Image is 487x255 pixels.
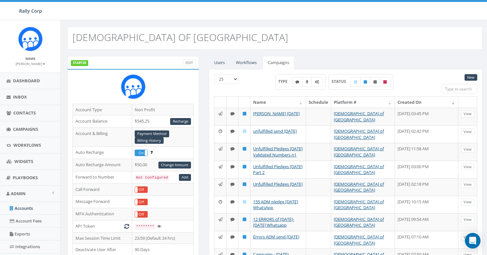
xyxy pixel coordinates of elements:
td: Auto Recharge [73,147,132,159]
label: Unpublished [370,77,380,87]
i: Automated Message [315,80,319,84]
td: Non Profit [132,104,194,115]
label: Off [135,187,147,193]
td: [DATE] 03:00 PM [395,161,458,178]
label: Ringless Voice Mail [302,77,312,87]
label: Off [135,199,147,205]
span: Campaigns [13,126,38,132]
th: Schedule [306,97,331,108]
label: Automated Message [311,77,323,87]
span: Rally Corp [19,8,42,14]
span: Widgets [14,158,33,164]
a: View [461,216,474,223]
span: Admin [11,191,26,196]
a: Workflows [231,56,262,69]
img: Icon_1.png [18,27,43,51]
a: [PERSON_NAME] [DATE] [253,111,300,116]
span: Enable to prevent campaign failure. [150,149,153,155]
td: API Token [73,221,132,233]
span: TYPE [278,79,292,84]
i: Immediate: Send all messages now [218,182,223,186]
a: [PERSON_NAME] [16,60,45,66]
td: $50.00 [132,159,194,171]
td: Message Forward [73,196,132,208]
i: Text SMS [230,235,235,239]
i: Draft [243,129,246,133]
i: Generate New Token [124,224,129,228]
label: Off [135,211,147,218]
a: View [461,164,474,170]
i: Schedule: Pick a date and time to send [219,129,222,133]
a: unfulfilled send [DATE] [253,128,297,134]
td: MFA Authentication [73,208,132,221]
span: Contacts [13,110,36,116]
label: Text SMS [292,77,303,87]
td: [DATE] 10:15 AM [395,196,458,213]
i: Published [243,147,246,151]
a: View [461,181,474,188]
a: [DEMOGRAPHIC_DATA] of [GEOGRAPHIC_DATA] [334,199,384,211]
label: Published [360,77,371,87]
a: [DEMOGRAPHIC_DATA] of [GEOGRAPHIC_DATA] [334,111,384,123]
i: Text SMS [230,129,235,133]
img: Rally_Corp_Icon.png [121,74,145,99]
a: Edit [183,60,196,66]
i: Immediate: Send all messages now [218,112,223,116]
a: [DEMOGRAPHIC_DATA] of [GEOGRAPHIC_DATA] [334,164,384,176]
i: Immediate: Send all messages now [218,147,223,151]
td: Call Forward [73,183,132,196]
a: [DEMOGRAPHIC_DATA] of [GEOGRAPHIC_DATA] [334,216,384,228]
td: Account Type [73,104,132,115]
a: Billing History [135,137,164,144]
a: [DEMOGRAPHIC_DATA] of [GEOGRAPHIC_DATA] [334,181,384,193]
a: New [465,74,477,81]
div: OnOff [135,186,148,193]
i: Published [243,217,246,221]
i: Draft [354,80,357,84]
h2: [DEMOGRAPHIC_DATA] OF [GEOGRAPHIC_DATA] [73,32,288,43]
a: Unfulfilled Pledges [DATE] Part 2 [253,164,303,176]
label: Archived [380,77,391,87]
i: Immediate: Send all messages now [218,235,223,239]
td: Forward to Number [73,171,132,183]
td: [DATE] 09:54 AM [395,213,458,231]
a: 12 ERRORS of [DATE]-[DATE] Whatsapp [253,216,294,228]
td: Account & Billing [73,127,132,147]
span: STATUS [331,79,351,84]
i: Immediate: Send all messages now [218,165,223,169]
i: Published [243,165,246,169]
i: Text SMS [230,165,235,169]
a: 155 ADM pledge [DATE] WhatsApp [253,199,298,211]
a: View [461,128,474,135]
a: View [461,199,474,206]
div: OnOff [135,150,148,156]
td: Account Balance [73,115,132,128]
i: Text SMS [230,182,235,186]
span: Playbooks [13,175,38,181]
a: Unfulfilled Pledges [DATE] [253,181,303,187]
a: Campaigns [263,56,294,69]
i: Text SMS [230,112,235,116]
div: OnOff [135,199,148,206]
th: Platform #: activate to sort column ascending [331,97,395,108]
td: Auto Recharge Amount [73,159,132,171]
th: Name: activate to sort column ascending [250,97,306,108]
span: Workflows [13,142,41,148]
i: Unpublished [373,80,377,84]
i: Published [243,235,246,239]
td: Max Session Time Limit [73,232,132,244]
small: [PERSON_NAME] [16,61,45,66]
span: Inbox [13,94,27,100]
code: Not Configured [135,175,169,181]
a: [DEMOGRAPHIC_DATA] of [GEOGRAPHIC_DATA] [334,234,384,246]
a: Change Amount [158,162,191,168]
a: [DEMOGRAPHIC_DATA] of [GEOGRAPHIC_DATA] [334,146,384,158]
i: Text SMS [295,80,299,84]
span: Dashboard [13,78,40,84]
i: Published [243,182,246,186]
td: [DATE] 11:58 AM [395,143,458,160]
td: [DATE] 02:42 PM [395,125,458,143]
a: Errors ADM send [DATE] [253,234,299,240]
a: Add [179,174,191,181]
small: Name [25,56,35,61]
